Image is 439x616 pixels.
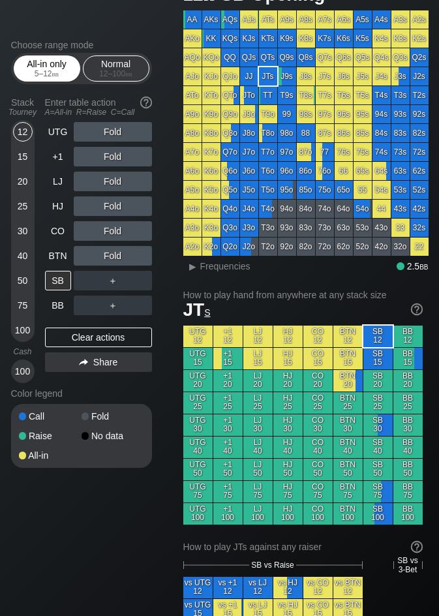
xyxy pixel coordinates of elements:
[243,481,273,502] div: LJ 75
[183,238,202,256] div: A2o
[372,181,391,199] div: 54s
[221,29,239,48] div: KQs
[259,29,277,48] div: KTs
[221,162,239,180] div: Q6o
[183,143,202,161] div: A7o
[45,172,71,191] div: LJ
[297,48,315,67] div: Q8s
[316,143,334,161] div: 77
[243,326,273,347] div: LJ 12
[273,370,303,392] div: HJ 20
[410,48,429,67] div: Q2s
[243,414,273,436] div: LJ 30
[372,10,391,29] div: A4s
[221,143,239,161] div: Q7o
[52,69,59,78] span: bb
[297,105,315,123] div: 98s
[6,92,40,122] div: Stack
[221,219,239,237] div: Q3o
[335,124,353,142] div: 86s
[183,219,202,237] div: A3o
[273,326,303,347] div: HJ 12
[240,143,258,161] div: J7o
[82,431,144,440] div: No data
[316,86,334,104] div: T7s
[333,437,363,458] div: BTN 40
[202,238,220,256] div: K2o
[259,162,277,180] div: T6o
[335,29,353,48] div: K6s
[45,122,71,142] div: UTG
[410,143,429,161] div: 72s
[333,481,363,502] div: BTN 75
[20,69,74,78] div: 5 – 12
[354,238,372,256] div: 52o
[297,124,315,142] div: 88
[183,105,202,123] div: A9o
[183,300,211,320] span: JT
[259,105,277,123] div: T9o
[354,200,372,218] div: 54o
[19,431,82,440] div: Raise
[202,67,220,85] div: KJo
[335,105,353,123] div: 96s
[278,67,296,85] div: J9s
[372,124,391,142] div: 84s
[278,238,296,256] div: 92o
[278,105,296,123] div: 99
[335,162,353,180] div: 66
[240,29,258,48] div: KJs
[410,86,429,104] div: T2s
[297,200,315,218] div: 84o
[278,48,296,67] div: Q9s
[13,221,33,241] div: 30
[139,95,153,110] img: help.32db89a4.svg
[303,459,333,480] div: CO 50
[259,67,277,85] div: JTs
[391,238,410,256] div: 32o
[273,503,303,525] div: HJ 100
[391,48,410,67] div: Q3s
[391,10,410,29] div: A3s
[297,219,315,237] div: 83o
[213,503,243,525] div: +1 100
[363,459,393,480] div: SB 50
[393,370,423,392] div: BB 20
[393,392,423,414] div: BB 25
[297,181,315,199] div: 85o
[221,238,239,256] div: Q2o
[354,143,372,161] div: 75s
[183,481,213,502] div: UTG 75
[297,162,315,180] div: 86o
[391,124,410,142] div: 83s
[240,124,258,142] div: J8o
[303,392,333,414] div: CO 25
[297,10,315,29] div: A8s
[240,48,258,67] div: QJs
[183,437,213,458] div: UTG 40
[410,238,429,256] div: 22
[86,56,146,81] div: Normal
[363,503,393,525] div: SB 100
[354,10,372,29] div: A5s
[335,10,353,29] div: A6s
[202,181,220,199] div: K5o
[303,503,333,525] div: CO 100
[303,326,333,347] div: CO 12
[240,238,258,256] div: J2o
[13,172,33,191] div: 20
[316,181,334,199] div: 75o
[45,196,71,216] div: HJ
[240,200,258,218] div: J4o
[394,556,422,574] span: SB vs 3-Bet
[259,238,277,256] div: T2o
[335,181,353,199] div: 65o
[6,108,40,117] div: Tourney
[278,143,296,161] div: 97o
[333,370,363,392] div: BTN 20
[259,86,277,104] div: TT
[202,200,220,218] div: K4o
[393,326,423,347] div: BB 12
[410,302,424,316] img: help.32db89a4.svg
[11,40,152,50] h2: Choose range mode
